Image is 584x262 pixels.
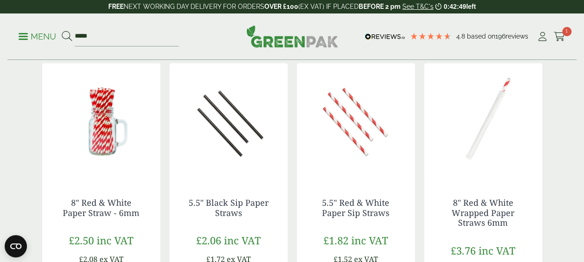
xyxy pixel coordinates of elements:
[537,32,548,41] i: My Account
[359,3,400,10] strong: BEFORE 2 pm
[466,3,476,10] span: left
[365,33,405,40] img: REVIEWS.io
[456,33,467,40] span: 4.8
[479,243,515,257] span: inc VAT
[452,197,514,228] a: 8" Red & White Wrapped Paper Straws 6mm
[467,33,495,40] span: Based on
[562,27,571,36] span: 1
[505,33,528,40] span: reviews
[322,197,389,218] a: 5.5" Red & White Paper Sip Straws
[495,33,505,40] span: 196
[323,233,348,247] span: £1.82
[554,30,565,44] a: 1
[69,233,94,247] span: £2.50
[297,63,415,179] img: 10210.04-High Red White Sip - Copy
[19,31,56,42] p: Menu
[170,63,288,179] img: 10210.01-High Black Sip Straw
[108,3,124,10] strong: FREE
[451,243,476,257] span: £3.76
[444,3,466,10] span: 0:42:49
[246,25,338,47] img: GreenPak Supplies
[42,63,160,179] img: 8
[189,197,269,218] a: 5.5" Black Sip Paper Straws
[410,32,452,40] div: 4.79 Stars
[97,233,133,247] span: inc VAT
[196,233,221,247] span: £2.06
[351,233,388,247] span: inc VAT
[63,197,139,218] a: 8" Red & White Paper Straw - 6mm
[224,233,261,247] span: inc VAT
[554,32,565,41] i: Cart
[402,3,433,10] a: See T&C's
[264,3,298,10] strong: OVER £100
[424,63,542,179] img: 2920015BHA 8inch Red & White Wrapped Paper Straws 6mm
[5,235,27,257] button: Open CMP widget
[19,31,56,40] a: Menu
